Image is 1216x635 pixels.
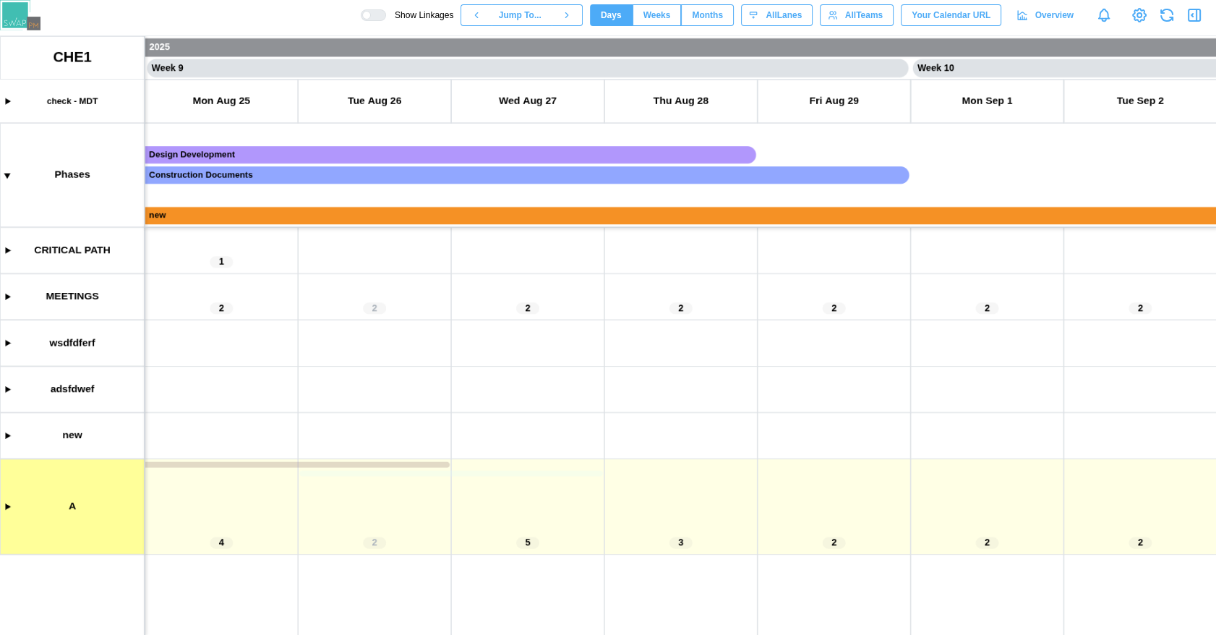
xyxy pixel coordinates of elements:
span: Months [692,5,723,25]
a: View Project [1129,5,1149,25]
a: Overview [1009,4,1084,26]
span: All Teams [845,5,883,25]
span: Show Linkages [386,9,453,21]
span: Overview [1035,5,1074,25]
button: Jump To... [492,4,551,26]
a: Notifications [1092,3,1116,27]
button: Your Calendar URL [901,4,1001,26]
button: Open Drawer [1184,5,1204,25]
span: Jump To... [499,5,541,25]
button: Months [681,4,734,26]
button: AllLanes [741,4,813,26]
span: All Lanes [766,5,802,25]
button: Days [590,4,633,26]
span: Your Calendar URL [912,5,990,25]
button: Weeks [633,4,682,26]
span: Weeks [643,5,671,25]
button: AllTeams [820,4,894,26]
span: Days [601,5,622,25]
button: Refresh Grid [1157,5,1177,25]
